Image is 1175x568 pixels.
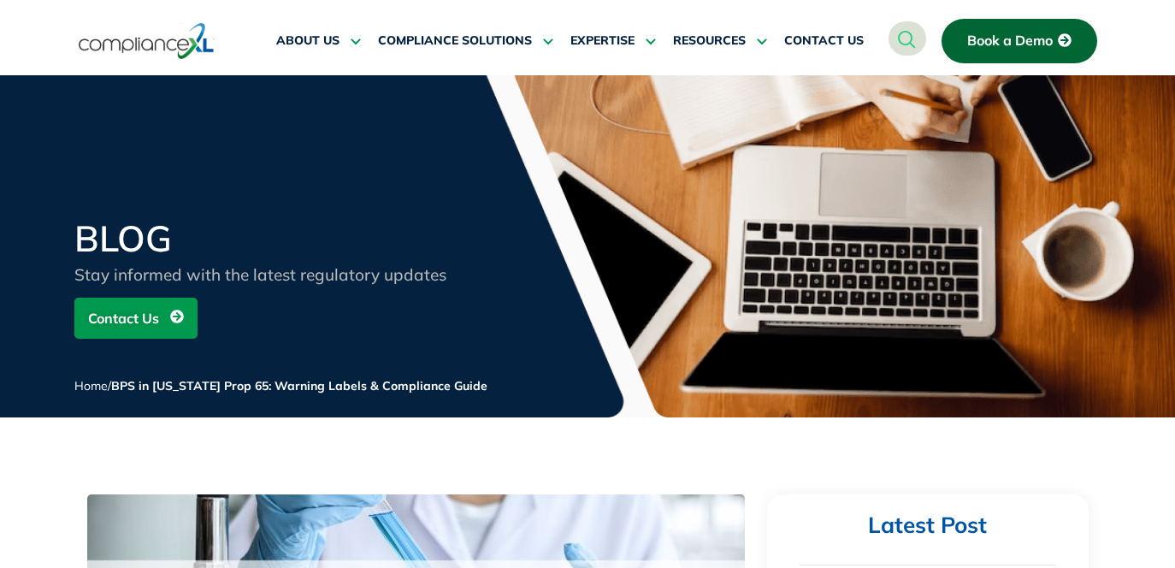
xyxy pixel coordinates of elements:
[942,19,1097,63] a: Book a Demo
[74,221,485,257] h2: BLOG
[967,33,1053,49] span: Book a Demo
[79,21,215,61] img: logo-one.svg
[378,33,532,49] span: COMPLIANCE SOLUTIONS
[673,33,746,49] span: RESOURCES
[570,21,656,62] a: EXPERTISE
[111,378,487,393] span: BPS in [US_STATE] Prop 65: Warning Labels & Compliance Guide
[276,33,340,49] span: ABOUT US
[889,21,926,56] a: navsearch-button
[74,264,446,285] span: Stay informed with the latest regulatory updates
[74,378,108,393] a: Home
[800,512,1056,540] h2: Latest Post
[378,21,553,62] a: COMPLIANCE SOLUTIONS
[784,21,864,62] a: CONTACT US
[74,298,198,339] a: Contact Us
[570,33,635,49] span: EXPERTISE
[74,378,487,393] span: /
[276,21,361,62] a: ABOUT US
[784,33,864,49] span: CONTACT US
[673,21,767,62] a: RESOURCES
[88,302,159,334] span: Contact Us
